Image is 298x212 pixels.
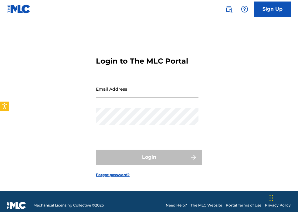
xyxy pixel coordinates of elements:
a: Sign Up [254,2,291,17]
span: Mechanical Licensing Collective © 2025 [33,203,104,208]
img: help [241,5,248,13]
h3: Login to The MLC Portal [96,57,188,66]
iframe: Chat Widget [268,183,298,212]
img: MLC Logo [7,5,31,13]
a: Portal Terms of Use [226,203,261,208]
a: Need Help? [166,203,187,208]
a: Public Search [223,3,235,15]
a: Forgot password? [96,172,130,178]
a: The MLC Website [191,203,222,208]
img: logo [7,202,26,209]
div: Help [239,3,251,15]
img: search [225,5,232,13]
div: Drag [269,189,273,207]
a: Privacy Policy [265,203,291,208]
